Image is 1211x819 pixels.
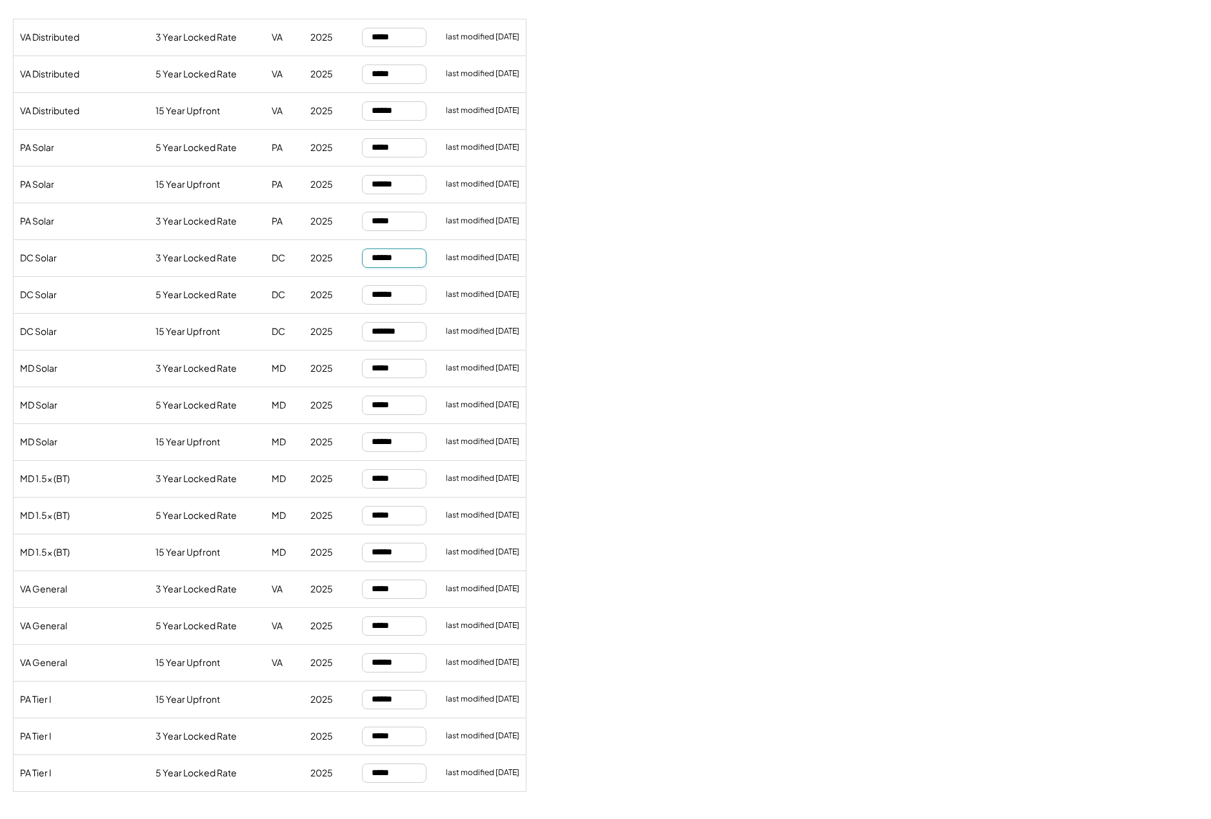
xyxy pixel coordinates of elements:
div: 2025 [310,252,343,265]
div: MD [272,399,291,412]
div: 5 Year Locked Rate [155,399,252,412]
div: 5 Year Locked Rate [155,509,252,522]
div: last modified [DATE] [446,216,519,227]
div: 2025 [310,656,343,669]
div: VA [272,105,291,117]
div: 5 Year Locked Rate [155,141,252,154]
div: DC Solar [20,325,136,338]
div: DC [272,325,291,338]
div: VA [272,620,291,632]
div: last modified [DATE] [446,436,519,447]
div: PA Solar [20,215,136,228]
div: 2025 [310,436,343,449]
div: PA Tier I [20,730,136,743]
div: last modified [DATE] [446,68,519,79]
div: MD Solar [20,362,136,375]
div: 2025 [310,288,343,301]
div: 3 Year Locked Rate [155,472,252,485]
div: 5 Year Locked Rate [155,767,252,780]
div: 2025 [310,68,343,81]
div: VA [272,656,291,669]
div: MD 1.5x (BT) [20,546,136,559]
div: last modified [DATE] [446,289,519,300]
div: VA Distributed [20,68,136,81]
div: MD [272,509,291,522]
div: 15 Year Upfront [155,656,252,669]
div: 2025 [310,141,343,154]
div: DC Solar [20,288,136,301]
div: last modified [DATE] [446,620,519,631]
div: 3 Year Locked Rate [155,31,252,44]
div: MD [272,472,291,485]
div: 2025 [310,472,343,485]
div: 2025 [310,105,343,117]
div: MD 1.5x (BT) [20,472,136,485]
div: 2025 [310,215,343,228]
div: 15 Year Upfront [155,693,252,706]
div: VA General [20,620,136,632]
div: last modified [DATE] [446,105,519,116]
div: 2025 [310,325,343,338]
div: 2025 [310,178,343,191]
div: 5 Year Locked Rate [155,620,252,632]
div: VA [272,31,291,44]
div: DC [272,252,291,265]
div: 15 Year Upfront [155,178,252,191]
div: PA [272,178,291,191]
div: PA Tier I [20,767,136,780]
div: last modified [DATE] [446,731,519,742]
div: last modified [DATE] [446,694,519,705]
div: 2025 [310,546,343,559]
div: DC Solar [20,252,136,265]
div: PA [272,215,291,228]
div: last modified [DATE] [446,473,519,484]
div: 2025 [310,31,343,44]
div: 3 Year Locked Rate [155,252,252,265]
div: PA Tier I [20,693,136,706]
div: last modified [DATE] [446,326,519,337]
div: last modified [DATE] [446,767,519,778]
div: VA General [20,656,136,669]
div: 2025 [310,509,343,522]
div: VA Distributed [20,105,136,117]
div: MD Solar [20,436,136,449]
div: 2025 [310,730,343,743]
div: 3 Year Locked Rate [155,362,252,375]
div: MD Solar [20,399,136,412]
div: VA [272,68,291,81]
div: 5 Year Locked Rate [155,68,252,81]
div: 15 Year Upfront [155,546,252,559]
div: 2025 [310,399,343,412]
div: last modified [DATE] [446,32,519,43]
div: PA Solar [20,178,136,191]
div: VA [272,583,291,596]
div: 15 Year Upfront [155,325,252,338]
div: last modified [DATE] [446,399,519,410]
div: MD [272,362,291,375]
div: MD [272,546,291,559]
div: 2025 [310,583,343,596]
div: DC [272,288,291,301]
div: VA General [20,583,136,596]
div: last modified [DATE] [446,179,519,190]
div: 3 Year Locked Rate [155,215,252,228]
div: 2025 [310,693,343,706]
div: 5 Year Locked Rate [155,288,252,301]
div: PA Solar [20,141,136,154]
div: last modified [DATE] [446,252,519,263]
div: 3 Year Locked Rate [155,730,252,743]
div: 2025 [310,620,343,632]
div: 3 Year Locked Rate [155,583,252,596]
div: last modified [DATE] [446,510,519,521]
div: last modified [DATE] [446,657,519,668]
div: MD 1.5x (BT) [20,509,136,522]
div: last modified [DATE] [446,142,519,153]
div: last modified [DATE] [446,547,519,558]
div: VA Distributed [20,31,136,44]
div: 2025 [310,767,343,780]
div: MD [272,436,291,449]
div: 2025 [310,362,343,375]
div: PA [272,141,291,154]
div: last modified [DATE] [446,583,519,594]
div: 15 Year Upfront [155,436,252,449]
